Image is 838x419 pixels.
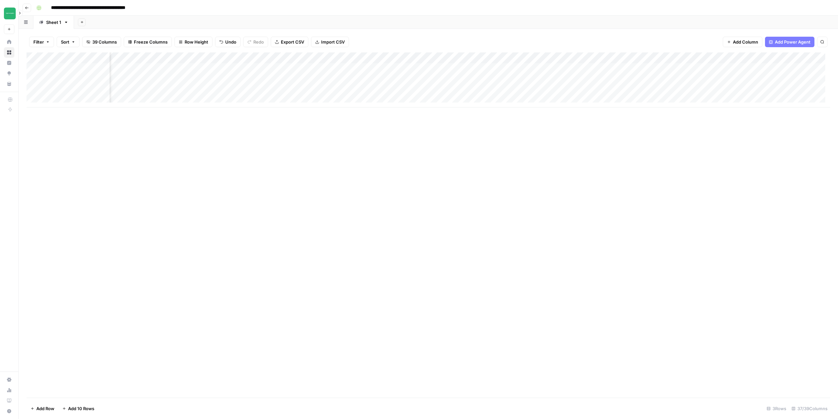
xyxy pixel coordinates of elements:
[243,37,268,47] button: Redo
[4,5,14,22] button: Workspace: Team Empathy
[57,37,80,47] button: Sort
[61,39,69,45] span: Sort
[4,68,14,79] a: Opportunities
[185,39,208,45] span: Row Height
[733,39,758,45] span: Add Column
[4,395,14,406] a: Learning Hub
[281,39,304,45] span: Export CSV
[134,39,168,45] span: Freeze Columns
[764,403,789,414] div: 3 Rows
[723,37,762,47] button: Add Column
[4,8,16,19] img: Team Empathy Logo
[321,39,345,45] span: Import CSV
[68,405,94,412] span: Add 10 Rows
[33,39,44,45] span: Filter
[4,58,14,68] a: Insights
[253,39,264,45] span: Redo
[29,37,54,47] button: Filter
[4,37,14,47] a: Home
[33,16,74,29] a: Sheet 1
[215,37,241,47] button: Undo
[4,385,14,395] a: Usage
[225,39,236,45] span: Undo
[174,37,212,47] button: Row Height
[4,374,14,385] a: Settings
[271,37,308,47] button: Export CSV
[82,37,121,47] button: 39 Columns
[4,79,14,89] a: Your Data
[36,405,54,412] span: Add Row
[92,39,117,45] span: 39 Columns
[765,37,814,47] button: Add Power Agent
[124,37,172,47] button: Freeze Columns
[27,403,58,414] button: Add Row
[4,406,14,416] button: Help + Support
[58,403,98,414] button: Add 10 Rows
[789,403,830,414] div: 37/39 Columns
[775,39,811,45] span: Add Power Agent
[46,19,61,26] div: Sheet 1
[4,47,14,58] a: Browse
[311,37,349,47] button: Import CSV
